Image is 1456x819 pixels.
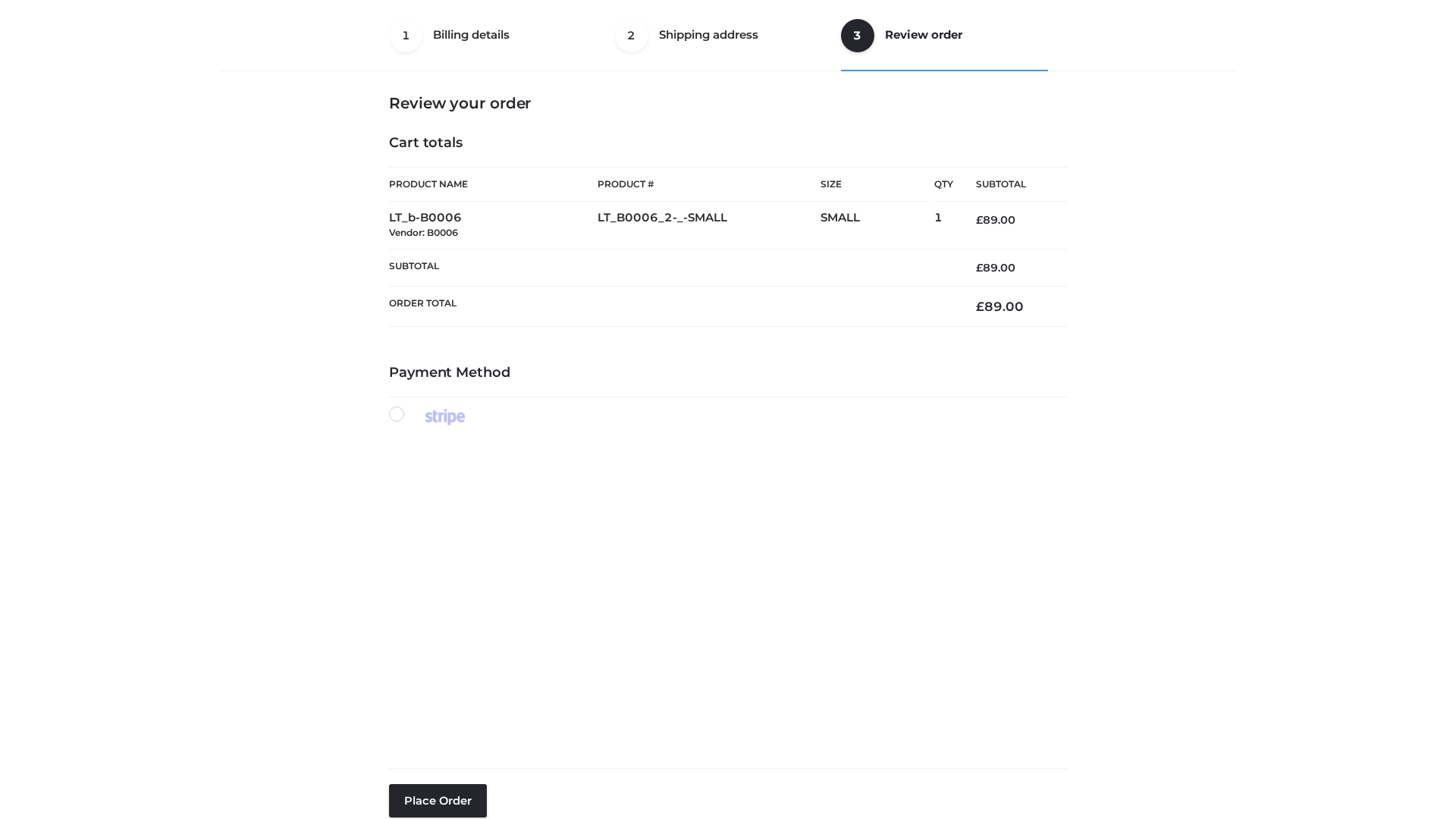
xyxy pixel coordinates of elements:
span: £ [976,213,983,227]
td: 1 [934,202,953,249]
td: LT_B0006_2-_-SMALL [598,202,821,249]
h4: Cart totals [389,135,1067,152]
span: £ [976,261,983,275]
h3: Review your order [389,94,1067,112]
bdi: 89.00 [976,299,1024,314]
th: Order Total [389,287,953,327]
span: £ [976,299,984,314]
th: Subtotal [389,249,953,286]
td: LT_b-B0006 [389,202,598,249]
th: Product # [598,167,821,202]
th: Qty [934,167,953,202]
bdi: 89.00 [976,261,1015,275]
th: Size [821,168,927,202]
small: Vendor: B0006 [389,227,458,238]
td: SMALL [821,202,934,249]
th: Subtotal [953,168,1067,202]
th: Product Name [389,167,598,202]
h4: Payment Method [389,365,1067,381]
button: Place order [389,784,487,817]
bdi: 89.00 [976,213,1015,227]
iframe: Secure payment input frame [386,422,1064,756]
